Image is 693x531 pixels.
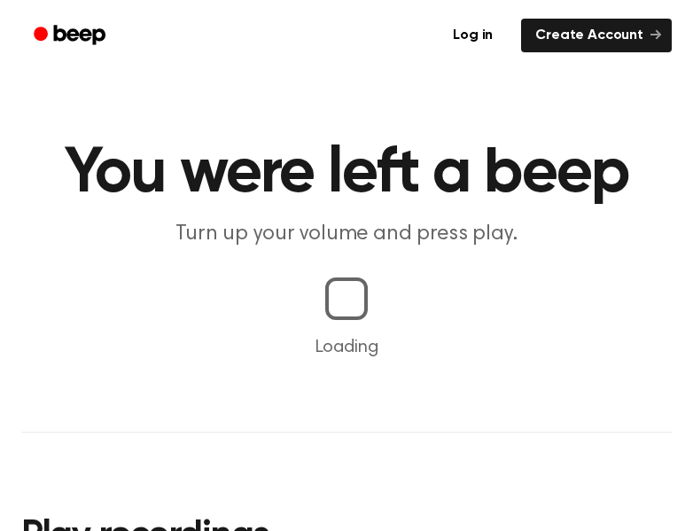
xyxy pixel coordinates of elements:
[21,142,672,206] h1: You were left a beep
[435,15,510,56] a: Log in
[21,19,121,53] a: Beep
[521,19,672,52] a: Create Account
[21,334,672,361] p: Loading
[21,220,672,249] p: Turn up your volume and press play.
